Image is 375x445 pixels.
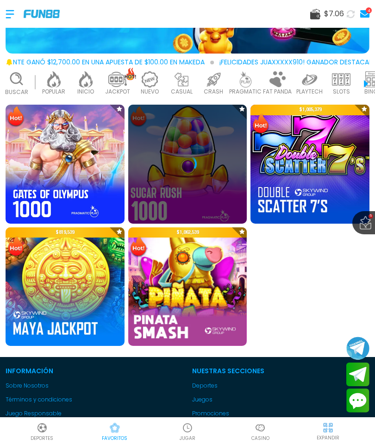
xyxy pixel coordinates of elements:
[151,421,224,442] a: Casino JugarCasino JugarJUGAR
[140,71,159,88] img: new_light.webp
[369,214,373,219] span: 5
[6,236,25,258] img: Hot
[224,421,297,442] a: CasinoCasinoCasino
[250,105,369,224] img: Double Scatter 7’s
[268,71,287,88] img: fat_panda_light.webp
[128,227,247,238] p: $ 1,062,539
[182,422,193,433] img: Casino Jugar
[128,227,247,346] img: Piñata Smash™
[324,8,344,19] span: $ 7.06
[6,366,183,376] p: Información
[204,88,223,96] p: CRASH
[300,71,319,88] img: playtech_light.webp
[78,421,151,442] a: Casino FavoritosCasino Favoritosfavoritos
[263,88,292,96] p: FAT PANDA
[6,227,125,346] img: Maya Jackpot
[180,435,195,442] p: JUGAR
[251,113,270,135] img: Hot
[204,71,223,88] img: crash_light.webp
[6,106,25,128] img: Hot
[172,71,191,88] img: casual_light.webp
[129,236,148,258] img: Hot
[255,422,266,433] img: Casino
[171,88,193,96] p: CASUAL
[6,382,183,390] a: Sobre Nosotros
[192,366,369,376] p: Nuestras Secciones
[5,88,28,96] p: Buscar
[296,88,323,96] p: PLAYTECH
[322,422,334,433] img: hide
[24,10,60,18] img: Company Logo
[31,435,53,442] p: Deportes
[236,71,255,88] img: pragmatic_light.webp
[357,7,369,20] a: 4
[251,435,269,442] p: Casino
[76,71,95,88] img: home_light.webp
[102,435,127,442] p: favoritos
[332,71,350,88] img: slots_light.webp
[333,88,350,96] p: SLOTS
[44,71,63,88] img: popular_light.webp
[42,88,65,96] p: POPULAR
[250,105,369,115] p: $ 1,005,379
[105,88,130,96] p: JACKPOT
[317,434,339,441] p: EXPANDIR
[108,71,127,88] img: jackpot_light.webp
[6,227,125,238] p: $ 819,539
[192,382,369,390] a: Deportes
[229,88,262,96] p: PRAGMATIC
[346,336,369,360] button: Join telegram channel
[37,422,48,433] img: Deportes
[192,395,212,404] button: Juegos
[346,363,369,387] button: Join telegram
[192,409,369,418] a: Promociones
[77,88,94,96] p: INICIO
[6,409,183,418] a: Juego Responsable
[346,389,369,413] button: Contact customer service
[6,105,125,224] img: Gates of Olympus 1000
[366,7,372,13] div: 4
[141,88,159,96] p: NUEVO
[6,421,78,442] a: DeportesDeportesDeportes
[125,68,136,80] img: hot
[6,395,183,404] a: Términos y condiciones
